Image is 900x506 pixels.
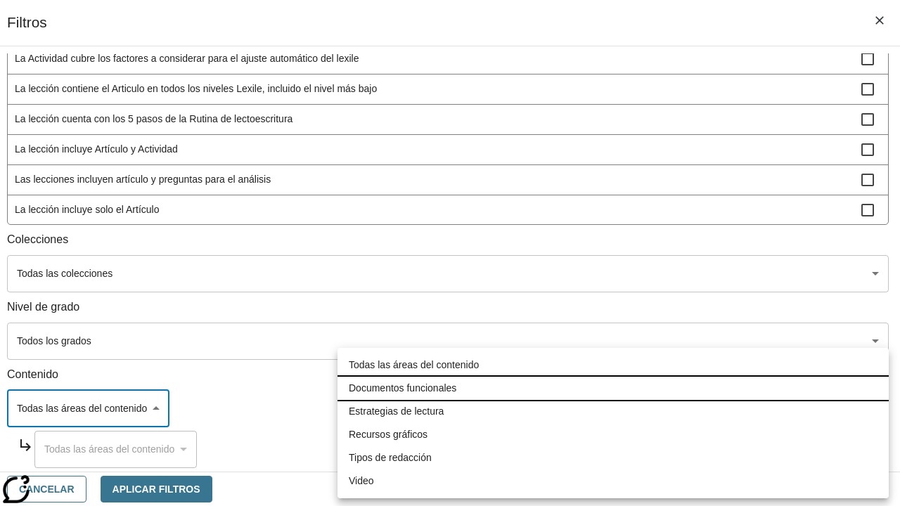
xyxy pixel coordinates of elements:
li: Estrategias de lectura [337,400,889,423]
ul: Seleccione el Contenido [337,348,889,498]
li: Tipos de redacción [337,446,889,469]
li: Documentos funcionales [337,377,889,400]
li: Video [337,469,889,493]
li: Todas las áreas del contenido [337,353,889,377]
li: Recursos gráficos [337,423,889,446]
